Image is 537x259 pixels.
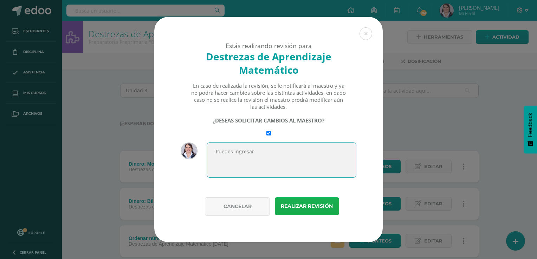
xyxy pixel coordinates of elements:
[527,113,533,137] span: Feedback
[213,117,324,124] strong: ¿DESEAS SOLICITAR CAMBIOS AL MAESTRO?
[205,197,270,216] button: Cancelar
[191,82,347,110] div: En caso de realizada la revisión, se le notificará al maestro y ya no podrá hacer cambios sobre l...
[181,142,198,159] img: 6a4c585cd1475a08de3f2a0b520671e6.png
[275,197,339,215] button: Realizar revisión
[167,41,370,50] div: Estás realizando revisión para
[206,50,331,77] strong: Destrezas de Aprendizaje Matemático
[360,27,372,40] button: Close (Esc)
[266,131,271,135] input: Require changes
[524,106,537,153] button: Feedback - Mostrar encuesta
